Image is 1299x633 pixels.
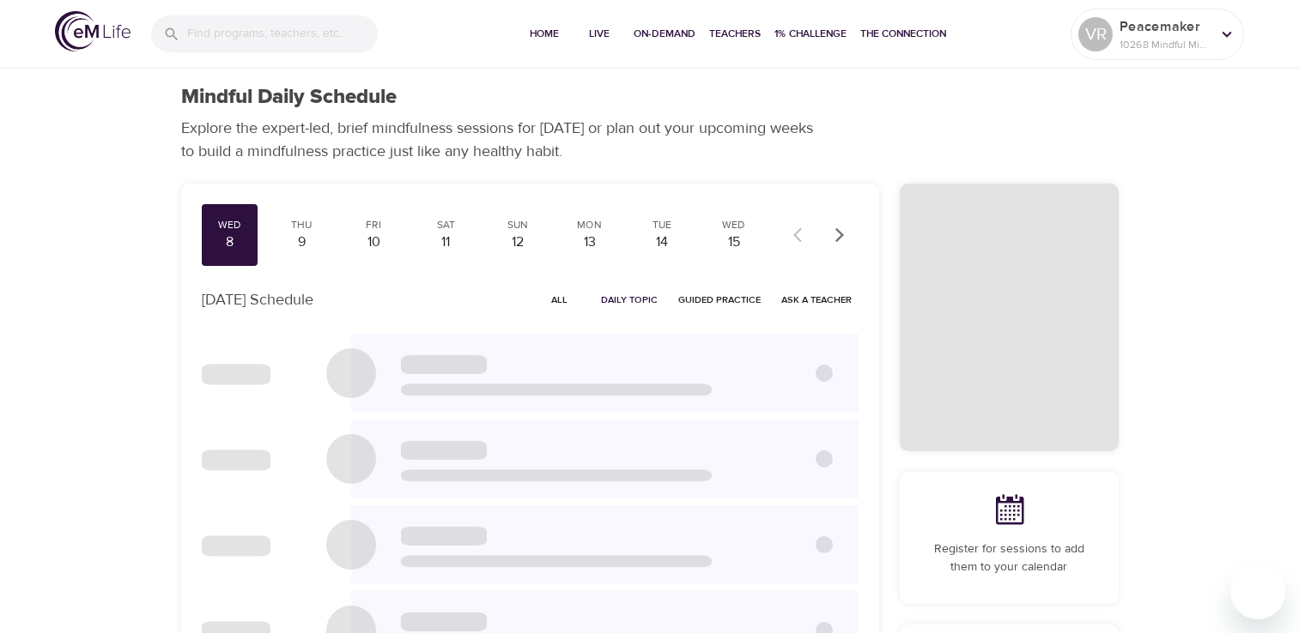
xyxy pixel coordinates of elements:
[568,232,611,252] div: 13
[539,292,580,308] span: All
[424,218,467,232] div: Sat
[280,218,323,232] div: Thu
[709,25,761,43] span: Teachers
[920,540,1098,576] p: Register for sessions to add them to your calendar
[713,232,756,252] div: 15
[579,25,620,43] span: Live
[678,292,761,308] span: Guided Practice
[713,218,756,232] div: Wed
[860,25,946,43] span: The Connection
[496,218,539,232] div: Sun
[640,232,683,252] div: 14
[1120,37,1211,52] p: 10268 Mindful Minutes
[671,286,768,313] button: Guided Practice
[280,232,323,252] div: 9
[209,232,252,252] div: 8
[774,25,847,43] span: 1% Challenge
[181,117,825,163] p: Explore the expert-led, brief mindfulness sessions for [DATE] or plan out your upcoming weeks to ...
[55,11,131,51] img: logo
[496,232,539,252] div: 12
[1230,564,1285,619] iframe: Button to launch messaging window
[634,25,695,43] span: On-Demand
[1120,16,1211,37] p: Peacemaker
[781,292,852,308] span: Ask a Teacher
[774,286,859,313] button: Ask a Teacher
[594,286,665,313] button: Daily Topic
[424,232,467,252] div: 11
[352,218,395,232] div: Fri
[601,292,658,308] span: Daily Topic
[524,25,565,43] span: Home
[352,232,395,252] div: 10
[532,286,587,313] button: All
[568,218,611,232] div: Mon
[1078,17,1113,51] div: VR
[202,288,313,311] p: [DATE] Schedule
[187,15,378,52] input: Find programs, teachers, etc...
[181,85,397,110] h1: Mindful Daily Schedule
[209,218,252,232] div: Wed
[640,218,683,232] div: Tue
